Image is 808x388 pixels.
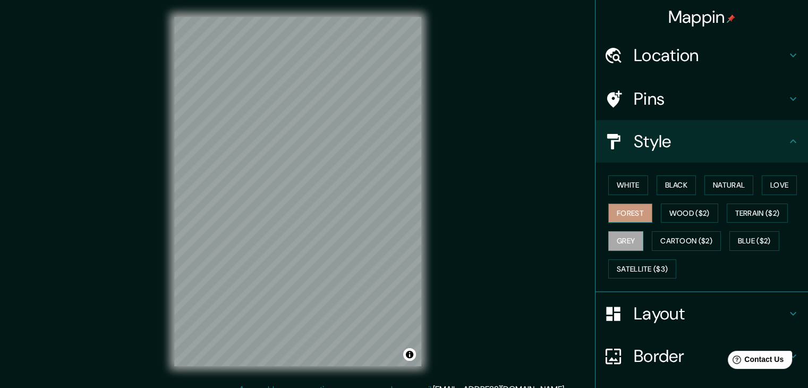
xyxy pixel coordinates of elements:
button: Forest [608,204,652,223]
canvas: Map [174,17,421,366]
img: pin-icon.png [727,14,735,23]
div: Layout [596,292,808,335]
button: Cartoon ($2) [652,231,721,251]
button: Wood ($2) [661,204,718,223]
h4: Border [634,345,787,367]
iframe: Help widget launcher [713,347,796,376]
h4: Style [634,131,787,152]
div: Border [596,335,808,377]
h4: Mappin [668,6,736,28]
button: Blue ($2) [729,231,779,251]
button: White [608,175,648,195]
button: Natural [704,175,753,195]
button: Grey [608,231,643,251]
button: Satellite ($3) [608,259,676,279]
h4: Pins [634,88,787,109]
button: Terrain ($2) [727,204,788,223]
button: Toggle attribution [403,348,416,361]
button: Black [657,175,696,195]
h4: Layout [634,303,787,324]
button: Love [762,175,797,195]
div: Style [596,120,808,163]
div: Pins [596,78,808,120]
h4: Location [634,45,787,66]
div: Location [596,34,808,77]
